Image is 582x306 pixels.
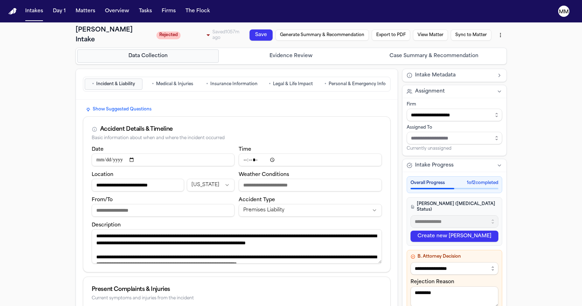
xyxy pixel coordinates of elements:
[50,5,69,18] button: Day 1
[413,29,448,41] button: View Matter
[324,81,327,88] span: •
[92,172,113,177] label: Location
[22,5,46,18] button: Intakes
[239,147,251,152] label: Time
[402,69,506,82] button: Intake Metadata
[73,5,98,18] button: Matters
[156,30,212,40] div: Update intake status
[415,162,454,169] span: Intake Progress
[411,254,498,259] h4: B. Attorney Decision
[210,81,258,87] span: Insurance Information
[415,72,456,79] span: Intake Metadata
[451,29,491,41] button: Sync to Matter
[402,85,506,98] button: Assignment
[239,172,289,177] label: Weather Conditions
[407,125,502,130] div: Assigned To
[363,49,505,63] button: Go to Case Summary & Recommendation step
[273,81,313,87] span: Legal & Life Impact
[494,29,506,41] button: More actions
[239,197,275,203] label: Accident Type
[92,296,382,301] div: Current symptoms and injuries from the incident
[407,146,451,151] span: Currently unassigned
[102,5,132,18] button: Overview
[8,8,17,15] a: Home
[407,132,502,144] input: Assign to staff member
[206,81,208,88] span: •
[92,179,184,191] input: Incident location
[467,180,498,186] span: 1 of 2 completed
[136,5,155,18] button: Tasks
[411,279,454,285] label: Rejection Reason
[220,49,362,63] button: Go to Evidence Review step
[76,25,152,45] h1: [PERSON_NAME] Intake
[156,32,181,39] span: Rejected
[85,79,142,90] button: Go to Incident & Liability
[203,79,261,90] button: Go to Insurance Information
[269,81,271,88] span: •
[415,88,445,95] span: Assignment
[8,8,17,15] img: Finch Logo
[100,125,173,134] div: Accident Details & Timeline
[407,102,502,107] div: Firm
[239,154,382,166] input: Incident time
[321,79,389,90] button: Go to Personal & Emergency Info
[77,49,505,63] nav: Intake steps
[372,29,410,41] button: Export to PDF
[92,81,94,88] span: •
[159,5,178,18] button: Firms
[92,147,104,152] label: Date
[239,179,382,191] input: Weather conditions
[92,204,235,217] input: From/To destination
[96,81,135,87] span: Incident & Liability
[212,30,239,40] span: Saved 1057m ago
[92,154,235,166] input: Incident date
[187,179,234,191] button: Incident state
[92,285,382,294] div: Present Complaints & Injuries
[183,5,213,18] button: The Flock
[411,180,445,186] span: Overall Progress
[559,9,569,14] text: MM
[92,197,113,203] label: From/To
[407,109,502,121] input: Select firm
[411,231,498,242] button: Create new [PERSON_NAME]
[156,81,193,87] span: Medical & Injuries
[83,105,154,114] button: Show Suggested Questions
[275,29,369,41] button: Generate Summary & Recommendation
[92,229,382,264] textarea: Incident description
[152,81,154,88] span: •
[77,49,219,63] button: Go to Data Collection step
[250,29,273,41] button: Save
[402,159,506,172] button: Intake Progress
[92,223,121,228] label: Description
[411,201,498,212] h4: [PERSON_NAME] ([MEDICAL_DATA] Status)
[329,81,386,87] span: Personal & Emergency Info
[262,79,320,90] button: Go to Legal & Life Impact
[144,79,202,90] button: Go to Medical & Injuries
[92,136,382,141] div: Basic information about when and where the incident occurred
